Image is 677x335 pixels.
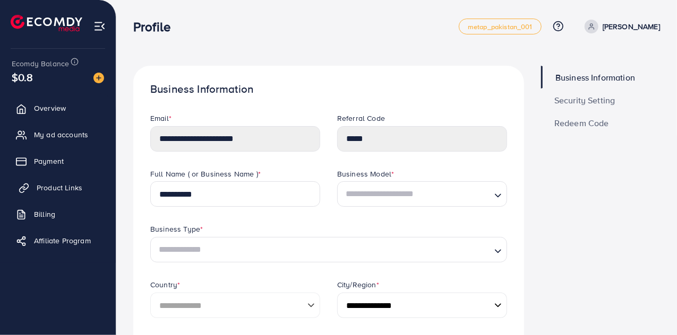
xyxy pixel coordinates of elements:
a: metap_pakistan_001 [459,19,542,34]
a: Overview [8,98,108,119]
span: Ecomdy Balance [12,58,69,69]
input: Search for option [155,240,490,260]
span: Business Information [555,73,635,82]
span: Payment [34,156,64,166]
span: Overview [34,103,66,113]
div: Search for option [150,237,507,262]
img: image [93,73,104,83]
h1: Business Information [150,83,507,96]
span: Redeem Code [554,119,609,127]
img: logo [11,15,82,31]
label: Business Type [150,224,203,234]
a: Billing [8,204,108,225]
a: Product Links [8,177,108,198]
span: Billing [34,209,55,219]
img: menu [93,20,106,32]
span: Security Setting [554,96,615,104]
div: Search for option [337,181,507,207]
label: Country [150,279,180,290]
iframe: Chat [632,287,669,327]
span: Product Links [37,182,82,193]
label: Full Name ( or Business Name ) [150,169,261,179]
label: Business Model [337,169,394,179]
a: [PERSON_NAME] [580,20,660,33]
label: Referral Code [337,113,385,124]
a: My ad accounts [8,124,108,145]
span: metap_pakistan_001 [468,23,533,30]
span: Affiliate Program [34,235,91,246]
label: Email [150,113,172,124]
span: $0.8 [12,69,33,85]
a: Affiliate Program [8,230,108,251]
a: Payment [8,151,108,172]
span: My ad accounts [34,129,88,140]
p: [PERSON_NAME] [603,20,660,33]
h3: Profile [133,19,179,34]
label: City/Region [337,279,379,290]
input: Search for option [342,184,490,204]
